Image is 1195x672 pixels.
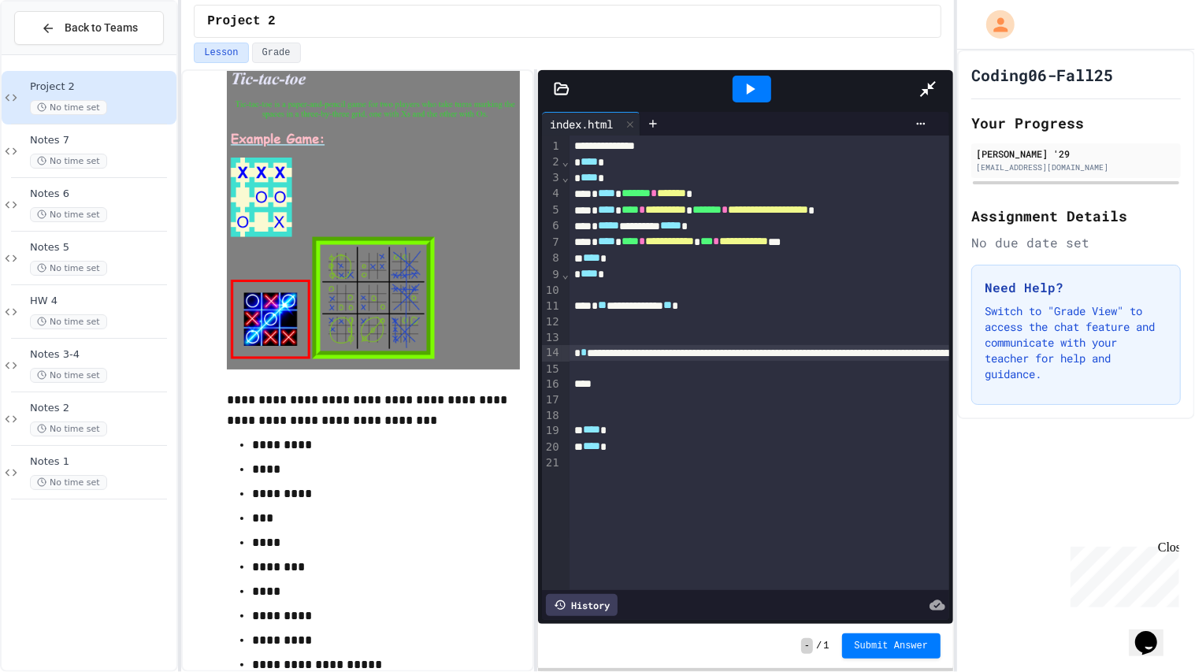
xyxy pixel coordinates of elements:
div: 14 [542,345,562,361]
span: No time set [30,100,107,115]
span: HW 4 [30,295,173,308]
span: No time set [30,154,107,169]
h2: Assignment Details [971,205,1181,227]
div: 7 [542,235,562,251]
span: Notes 6 [30,187,173,201]
div: History [546,594,618,616]
iframe: chat widget [1129,609,1179,656]
span: / [816,640,822,652]
div: 10 [542,283,562,299]
div: 1 [542,139,562,154]
span: No time set [30,421,107,436]
div: Chat with us now!Close [6,6,109,100]
div: 20 [542,440,562,455]
div: My Account [970,6,1019,43]
span: Project 2 [207,12,275,31]
span: Fold line [562,268,570,280]
div: 15 [542,362,562,377]
div: 5 [542,202,562,218]
div: 16 [542,377,562,392]
span: Fold line [562,171,570,184]
div: 13 [542,330,562,346]
div: index.html [542,112,640,136]
span: Project 2 [30,80,173,94]
span: Notes 1 [30,455,173,469]
div: 4 [542,186,562,202]
div: 12 [542,314,562,330]
span: No time set [30,475,107,490]
span: No time set [30,261,107,276]
span: Fold line [562,155,570,168]
button: Back to Teams [14,11,164,45]
button: Submit Answer [842,633,941,659]
div: 3 [542,170,562,186]
span: No time set [30,368,107,383]
span: Notes 7 [30,134,173,147]
h1: Coding06-Fall25 [971,64,1113,86]
span: Notes 2 [30,402,173,415]
div: [PERSON_NAME] '29 [976,147,1176,161]
span: - [801,638,813,654]
span: Back to Teams [65,20,138,36]
div: 17 [542,392,562,408]
div: 18 [542,408,562,424]
span: Notes 5 [30,241,173,254]
h3: Need Help? [985,278,1167,297]
div: index.html [542,116,621,132]
button: Lesson [194,43,248,63]
span: 1 [823,640,829,652]
iframe: chat widget [1064,540,1179,607]
h2: Your Progress [971,112,1181,134]
p: Switch to "Grade View" to access the chat feature and communicate with your teacher for help and ... [985,303,1167,382]
div: 9 [542,267,562,283]
div: No due date set [971,233,1181,252]
div: [EMAIL_ADDRESS][DOMAIN_NAME] [976,162,1176,173]
div: 21 [542,455,562,471]
span: Submit Answer [855,640,929,652]
div: 6 [542,218,562,234]
button: Grade [252,43,301,63]
div: 11 [542,299,562,314]
div: 19 [542,423,562,439]
div: 8 [542,251,562,266]
span: No time set [30,314,107,329]
div: 2 [542,154,562,170]
span: No time set [30,207,107,222]
span: Notes 3-4 [30,348,173,362]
